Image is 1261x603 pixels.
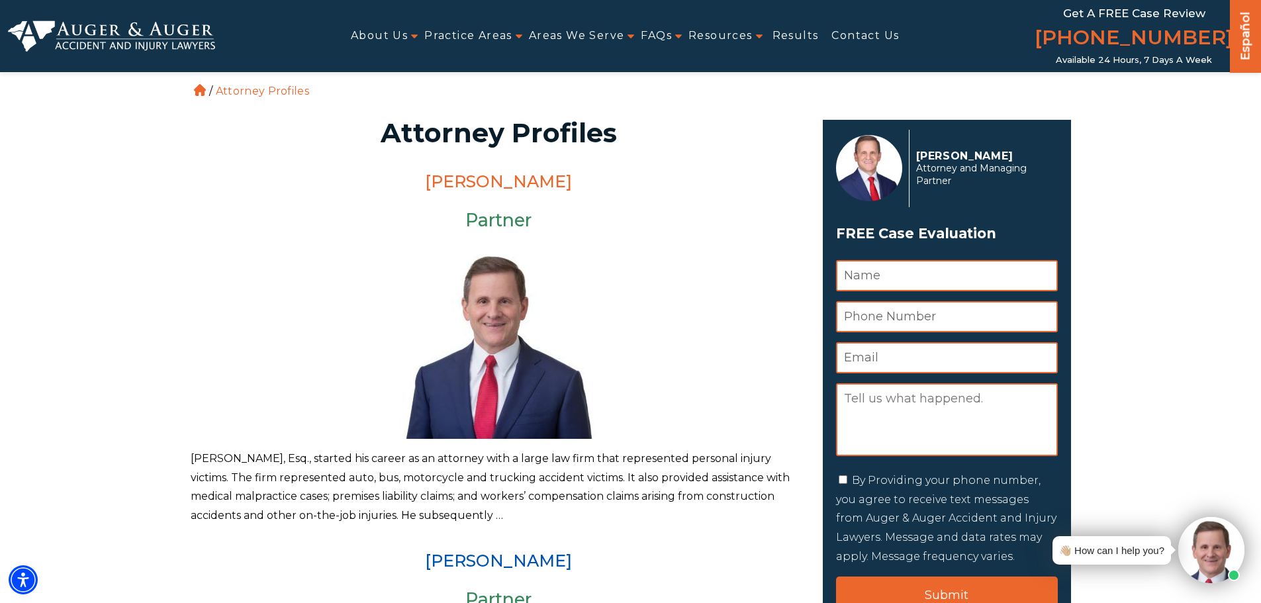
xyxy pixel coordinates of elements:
img: Herbert Auger [399,240,598,439]
img: Auger & Auger Accident and Injury Lawyers Logo [8,21,215,52]
span: Get a FREE Case Review [1063,7,1205,20]
label: By Providing your phone number, you agree to receive text messages from Auger & Auger Accident an... [836,474,1056,563]
input: Phone Number [836,301,1058,332]
a: Home [194,84,206,96]
a: Practice Areas [424,21,512,51]
div: 👋🏼 How can I help you? [1059,541,1164,559]
input: Email [836,342,1058,373]
a: Results [772,21,819,51]
h3: Partner [191,210,807,230]
p: [PERSON_NAME] [916,150,1051,162]
span: Available 24 Hours, 7 Days a Week [1056,55,1212,66]
a: Areas We Serve [529,21,625,51]
a: [PHONE_NUMBER] [1035,23,1233,55]
input: Name [836,260,1058,291]
li: Attorney Profiles [212,85,312,97]
span: FREE Case Evaluation [836,221,1058,246]
p: [PERSON_NAME], Esq., started his career as an attorney with a large law firm that represented per... [191,449,807,526]
div: Accessibility Menu [9,565,38,594]
a: [PERSON_NAME] [425,171,572,191]
span: Attorney and Managing Partner [916,162,1051,187]
a: Contact Us [831,21,899,51]
a: [PERSON_NAME] [425,551,572,571]
a: FAQs [641,21,672,51]
a: Resources [688,21,753,51]
a: About Us [351,21,408,51]
h1: Attorney Profiles [199,120,799,146]
img: Herbert Auger [836,135,902,201]
img: Intaker widget Avatar [1178,517,1244,583]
